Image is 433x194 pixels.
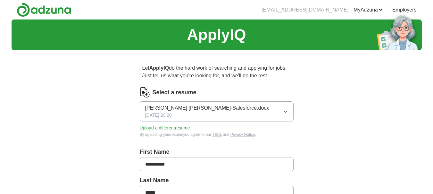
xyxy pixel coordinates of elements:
[153,88,196,97] label: Select a resume
[140,62,294,82] p: Let do the hard work of searching and applying for jobs. Just tell us what you're looking for, an...
[140,101,294,121] button: [PERSON_NAME] [PERSON_NAME]-Salesforce.docx[DATE] 20:20
[140,176,294,185] label: Last Name
[145,104,269,112] span: [PERSON_NAME] [PERSON_NAME]-Salesforce.docx
[145,112,172,119] span: [DATE] 20:20
[392,6,417,14] a: Employers
[140,125,190,131] button: Upload a differentresume
[140,148,294,156] label: First Name
[149,65,169,71] strong: ApplyIQ
[354,6,383,14] a: MyAdzuna
[187,23,246,46] h1: ApplyIQ
[140,132,294,137] div: By uploading your resume you agree to our and .
[230,132,255,137] a: Privacy Notice
[17,3,71,17] img: Adzuna logo
[140,87,150,97] img: CV Icon
[262,6,348,14] li: [EMAIL_ADDRESS][DOMAIN_NAME]
[212,132,222,137] a: T&Cs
